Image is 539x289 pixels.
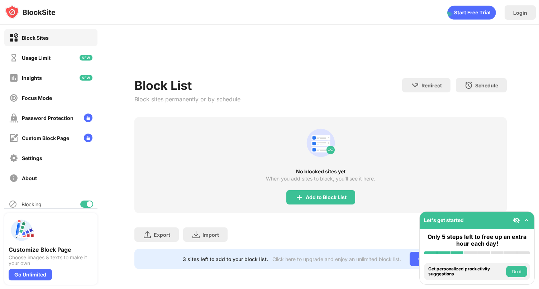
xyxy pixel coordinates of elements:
div: Customize Block Page [9,246,93,253]
button: Do it [506,266,527,277]
img: lock-menu.svg [84,114,92,122]
div: Click here to upgrade and enjoy an unlimited block list. [272,256,401,262]
img: customize-block-page-off.svg [9,134,18,143]
img: time-usage-off.svg [9,53,18,62]
img: focus-off.svg [9,93,18,102]
div: Add to Block List [306,194,347,200]
div: 3 sites left to add to your block list. [183,256,268,262]
img: blocking-icon.svg [9,200,17,208]
div: animation [447,5,496,20]
div: Block sites permanently or by schedule [134,96,240,103]
img: eye-not-visible.svg [513,217,520,224]
div: Settings [22,155,42,161]
div: Import [202,232,219,238]
div: Only 5 steps left to free up an extra hour each day! [424,233,530,247]
div: Export [154,232,170,238]
div: Usage Limit [22,55,51,61]
img: password-protection-off.svg [9,114,18,122]
div: Focus Mode [22,95,52,101]
img: insights-off.svg [9,73,18,82]
img: settings-off.svg [9,154,18,163]
div: Login [513,10,527,16]
div: Password Protection [22,115,73,121]
div: Get personalized productivity suggestions [428,266,504,277]
div: Redirect [421,82,442,88]
img: lock-menu.svg [84,134,92,142]
div: Go Unlimited [410,252,459,266]
div: Block Sites [22,35,49,41]
div: About [22,175,37,181]
iframe: Banner [134,45,507,69]
div: Go Unlimited [9,269,52,280]
div: animation [304,126,338,160]
div: Block List [134,78,240,93]
img: push-custom-page.svg [9,217,34,243]
div: Blocking [22,201,42,207]
img: new-icon.svg [80,55,92,61]
div: Let's get started [424,217,464,223]
img: omni-setup-toggle.svg [523,217,530,224]
img: logo-blocksite.svg [5,5,56,19]
img: block-on.svg [9,33,18,42]
div: Choose images & texts to make it your own [9,255,93,266]
div: No blocked sites yet [134,169,507,174]
img: new-icon.svg [80,75,92,81]
div: Custom Block Page [22,135,69,141]
div: Schedule [475,82,498,88]
div: Insights [22,75,42,81]
img: about-off.svg [9,174,18,183]
div: When you add sites to block, you’ll see it here. [266,176,375,182]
